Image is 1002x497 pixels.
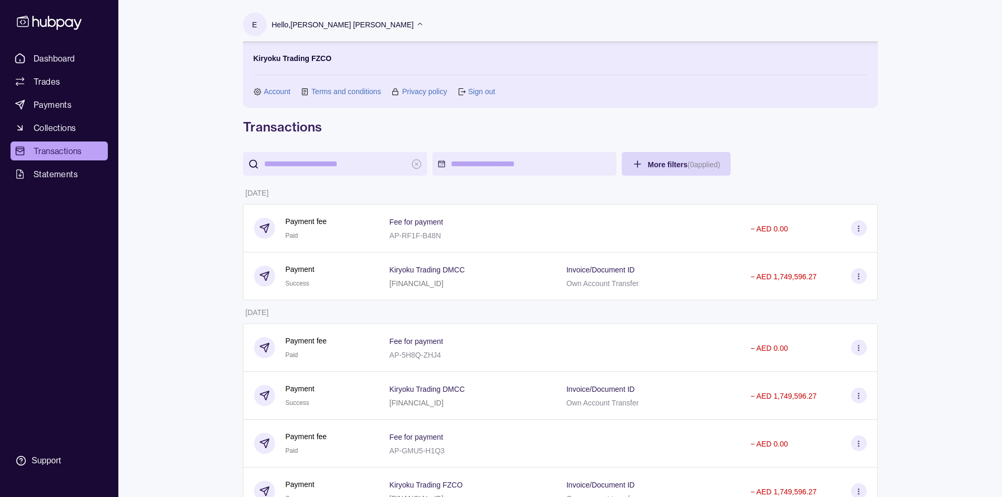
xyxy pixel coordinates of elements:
a: Privacy policy [402,86,447,97]
span: Transactions [34,145,82,157]
p: AP-RF1F-B48N [389,231,441,240]
span: More filters [648,160,721,169]
a: Statements [11,165,108,184]
p: [DATE] [246,189,269,197]
span: Paid [286,351,298,359]
p: E [252,19,257,31]
input: search [264,152,406,176]
p: Payment fee [286,335,327,347]
p: Payment [286,479,315,490]
p: AP-GMU5-H1Q3 [389,447,444,455]
p: Invoice/Document ID [566,385,635,393]
p: AP-5H8Q-ZHJ4 [389,351,441,359]
a: Transactions [11,141,108,160]
h1: Transactions [243,118,878,135]
p: Kiryoku Trading FZCO [389,481,462,489]
button: More filters(0applied) [622,152,731,176]
p: Payment [286,263,315,275]
span: Success [286,280,309,287]
p: − AED 1,749,596.27 [751,488,817,496]
a: Collections [11,118,108,137]
p: Fee for payment [389,337,443,346]
a: Dashboard [11,49,108,68]
p: Kiryoku Trading DMCC [389,385,464,393]
p: Kiryoku Trading DMCC [389,266,464,274]
p: Fee for payment [389,218,443,226]
p: Kiryoku Trading FZCO [254,53,332,64]
p: Fee for payment [389,433,443,441]
span: Trades [34,75,60,88]
a: Trades [11,72,108,91]
p: − AED 0.00 [751,440,788,448]
span: Paid [286,232,298,239]
p: Payment [286,383,315,394]
p: − AED 0.00 [751,344,788,352]
a: Support [11,450,108,472]
div: Support [32,455,61,466]
p: − AED 1,749,596.27 [751,392,817,400]
span: Dashboard [34,52,75,65]
a: Sign out [468,86,495,97]
p: ( 0 applied) [687,160,720,169]
span: Payments [34,98,72,111]
span: Paid [286,447,298,454]
p: Payment fee [286,216,327,227]
p: Own Account Transfer [566,279,639,288]
p: − AED 1,749,596.27 [751,272,817,281]
p: Payment fee [286,431,327,442]
p: Hello, [PERSON_NAME] [PERSON_NAME] [272,19,414,31]
span: Statements [34,168,78,180]
a: Terms and conditions [311,86,381,97]
p: [FINANCIAL_ID] [389,399,443,407]
span: Success [286,399,309,407]
p: − AED 0.00 [751,225,788,233]
span: Collections [34,121,76,134]
p: [DATE] [246,308,269,317]
p: Invoice/Document ID [566,481,635,489]
a: Payments [11,95,108,114]
a: Account [264,86,291,97]
p: Own Account Transfer [566,399,639,407]
p: Invoice/Document ID [566,266,635,274]
p: [FINANCIAL_ID] [389,279,443,288]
